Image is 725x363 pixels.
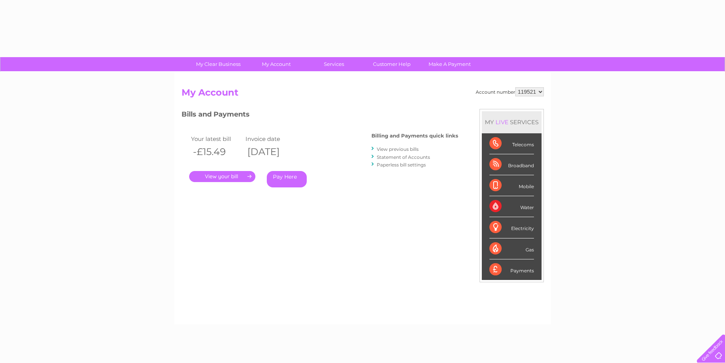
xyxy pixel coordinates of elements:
td: Your latest bill [189,134,244,144]
h2: My Account [182,87,544,102]
th: [DATE] [244,144,298,160]
td: Invoice date [244,134,298,144]
div: Telecoms [489,133,534,154]
a: Services [303,57,365,71]
div: Account number [476,87,544,96]
a: My Account [245,57,308,71]
a: My Clear Business [187,57,250,71]
a: Paperless bill settings [377,162,426,168]
th: -£15.49 [189,144,244,160]
div: Gas [489,238,534,259]
div: Broadband [489,154,534,175]
a: Make A Payment [418,57,481,71]
a: Pay Here [267,171,307,187]
div: Payments [489,259,534,280]
a: Customer Help [360,57,423,71]
div: Water [489,196,534,217]
div: LIVE [494,118,510,126]
h3: Bills and Payments [182,109,458,122]
a: Statement of Accounts [377,154,430,160]
a: View previous bills [377,146,419,152]
a: . [189,171,255,182]
h4: Billing and Payments quick links [371,133,458,139]
div: Electricity [489,217,534,238]
div: Mobile [489,175,534,196]
div: MY SERVICES [482,111,542,133]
